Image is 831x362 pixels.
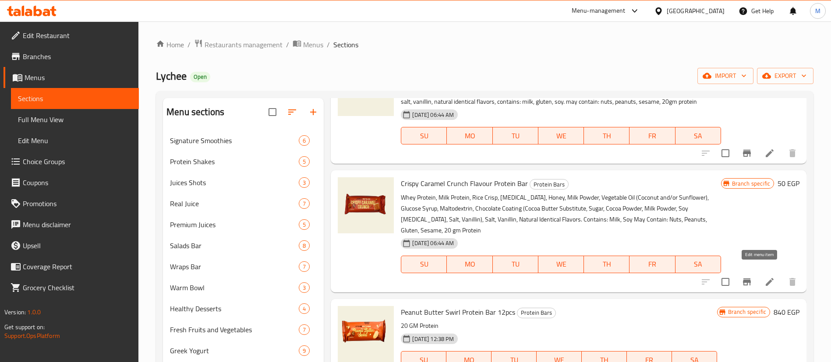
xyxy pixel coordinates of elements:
span: [DATE] 06:44 AM [409,239,457,247]
span: Branch specific [725,308,770,316]
div: Real Juice7 [163,193,324,214]
span: import [704,70,746,81]
span: Version: [4,306,26,318]
span: MO [450,130,489,142]
span: Protein Shakes [170,156,299,167]
span: 9 [299,347,309,355]
div: Premium Juices5 [163,214,324,235]
div: Greek Yogurt9 [163,340,324,361]
div: items [299,135,310,146]
div: items [299,345,310,356]
span: SU [405,258,443,271]
span: Menu disclaimer [23,219,132,230]
span: Premium Juices [170,219,299,230]
div: [GEOGRAPHIC_DATA] [667,6,725,16]
a: Support.OpsPlatform [4,330,60,341]
span: Choice Groups [23,156,132,167]
button: Add section [303,102,324,123]
span: Full Menu View [18,114,132,125]
button: SU [401,256,447,273]
div: Signature Smoothies6 [163,130,324,151]
div: Protein Bars [517,308,556,318]
div: Menu-management [572,6,626,16]
div: items [299,324,310,335]
span: Menus [25,72,132,83]
span: Salads Bar [170,240,299,251]
button: WE [538,256,584,273]
span: TU [496,258,535,271]
span: Protein Bars [517,308,555,318]
button: export [757,68,813,84]
span: Sections [333,39,358,50]
span: Branch specific [728,179,774,188]
div: items [299,282,310,293]
div: Healthy Desserts4 [163,298,324,319]
span: Branches [23,51,132,62]
button: WE [538,127,584,144]
button: Branch-specific-item [736,271,757,292]
span: [DATE] 12:38 PM [409,335,457,343]
span: WE [542,130,580,142]
span: 3 [299,284,309,292]
button: MO [447,256,492,273]
span: 6 [299,137,309,145]
span: SA [679,258,718,271]
button: import [697,68,753,84]
span: Signature Smoothies [170,135,299,146]
span: Sort sections [282,102,303,123]
span: 4 [299,305,309,313]
a: Menu disclaimer [4,214,139,235]
li: / [286,39,289,50]
a: Sections [11,88,139,109]
span: Select to update [716,273,735,291]
div: Protein Shakes5 [163,151,324,172]
span: Promotions [23,198,132,209]
div: items [299,198,310,209]
button: TU [493,256,538,273]
span: FR [633,258,672,271]
a: Edit Menu [11,130,139,151]
span: Coupons [23,177,132,188]
span: Coverage Report [23,261,132,272]
div: items [299,219,310,230]
span: MO [450,258,489,271]
a: Coverage Report [4,256,139,277]
span: Juices Shots [170,177,299,188]
span: Greek Yogurt [170,345,299,356]
span: TH [587,130,626,142]
span: export [764,70,806,81]
span: Upsell [23,240,132,251]
span: Real Juice [170,198,299,209]
span: Sections [18,93,132,104]
button: SA [675,127,721,144]
div: items [299,303,310,314]
span: Grocery Checklist [23,282,132,293]
button: MO [447,127,492,144]
div: items [299,156,310,167]
span: 8 [299,242,309,250]
h6: 840 EGP [774,306,799,318]
span: Get support on: [4,321,45,333]
button: FR [629,256,675,273]
a: Choice Groups [4,151,139,172]
span: Lychee [156,66,187,86]
span: Open [190,73,210,81]
span: SU [405,130,443,142]
span: Warm Bowl [170,282,299,293]
div: Wraps Bar [170,261,299,272]
a: Home [156,39,184,50]
span: [DATE] 06:44 AM [409,111,457,119]
span: Healthy Desserts [170,303,299,314]
nav: breadcrumb [156,39,813,50]
p: 20 GM Protein [401,320,717,331]
span: 7 [299,326,309,334]
button: SA [675,256,721,273]
span: 1.0.0 [27,306,41,318]
a: Menus [4,67,139,88]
